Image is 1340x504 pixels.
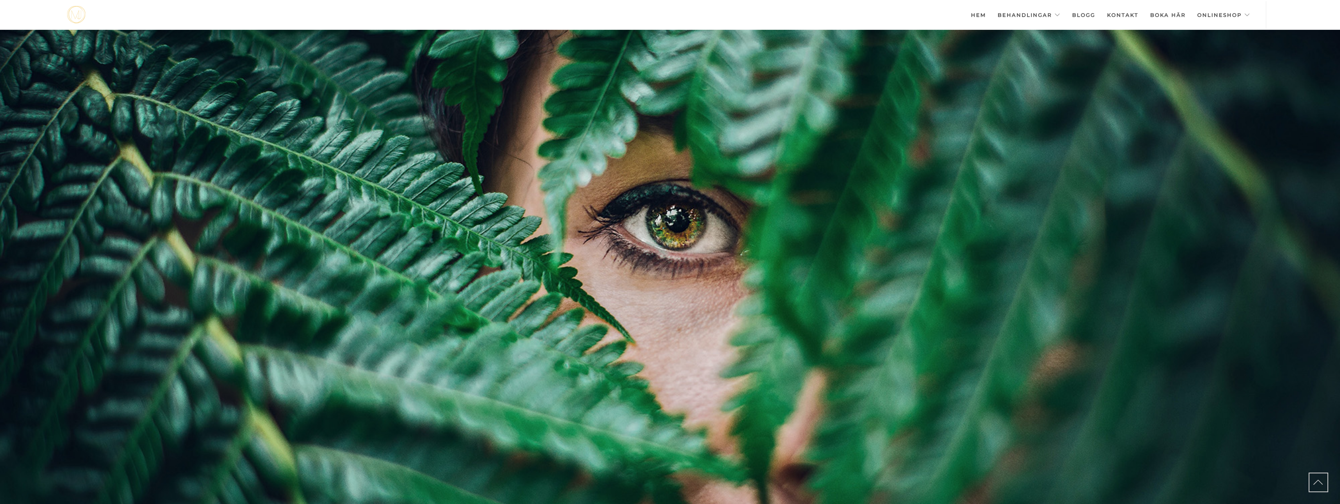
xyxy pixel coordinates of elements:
[998,1,1060,29] a: Behandlingar
[971,1,986,29] a: Hem
[1197,1,1250,29] a: Onlineshop
[1150,1,1185,29] a: Boka här
[1072,1,1095,29] a: Blogg
[67,6,85,24] img: mjstudio
[1107,1,1138,29] a: Kontakt
[67,6,85,24] a: mjstudio mjstudio mjstudio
